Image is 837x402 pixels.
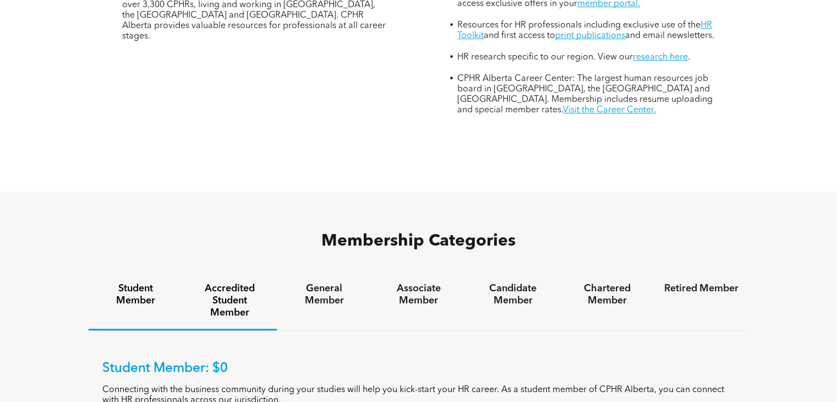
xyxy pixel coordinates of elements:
span: HR research specific to our region. View our [457,53,633,62]
p: Student Member: $0 [102,361,735,377]
span: and first access to [484,31,555,40]
span: Membership Categories [321,233,516,249]
span: . [688,53,690,62]
a: research here [633,53,688,62]
a: print publications [555,31,625,40]
h4: Retired Member [664,283,738,295]
span: and email newsletters. [625,31,714,40]
h4: Candidate Member [475,283,550,307]
h4: Associate Member [381,283,456,307]
span: CPHR Alberta Career Center: The largest human resources job board in [GEOGRAPHIC_DATA], the [GEOG... [457,74,713,115]
span: Resources for HR professionals including exclusive use of the [457,21,701,30]
a: Visit the Career Center. [563,106,656,115]
h4: Student Member [99,283,173,307]
h4: Accredited Student Member [193,283,267,319]
h4: General Member [287,283,361,307]
h4: Chartered Member [570,283,644,307]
